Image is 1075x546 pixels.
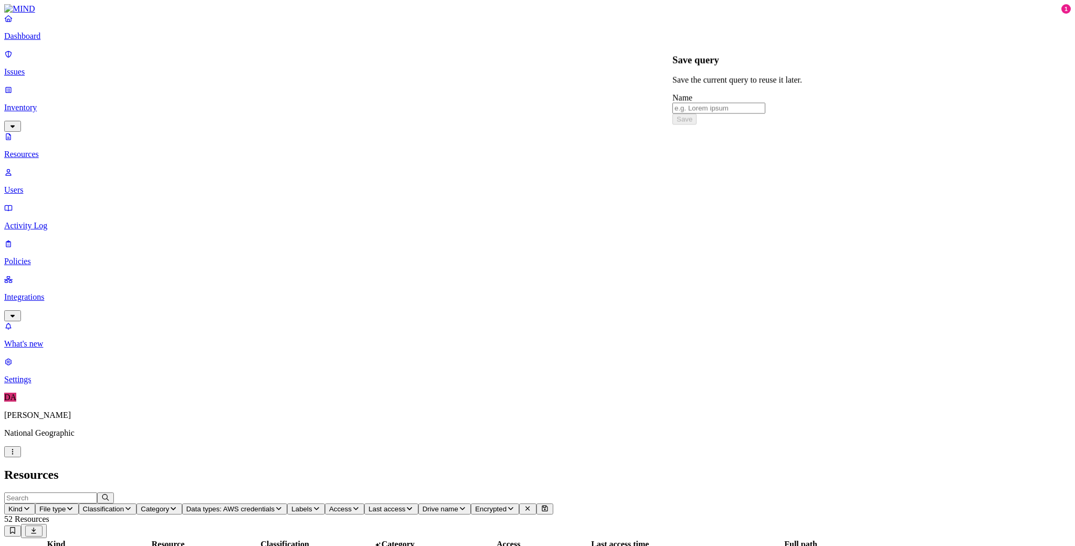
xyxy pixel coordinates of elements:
a: Resources [4,132,1071,159]
span: DA [4,393,16,402]
a: What's new [4,321,1071,349]
input: Search [4,492,97,503]
span: Kind [8,505,23,513]
span: Labels [291,505,312,513]
a: Issues [4,49,1071,77]
button: Save [672,114,697,125]
a: Settings [4,357,1071,384]
span: Encrypted [475,505,507,513]
a: Policies [4,239,1071,266]
a: Integrations [4,275,1071,320]
span: Category [141,505,169,513]
p: Integrations [4,292,1071,302]
p: Save the current query to reuse it later. [672,76,802,85]
p: Settings [4,375,1071,384]
p: Activity Log [4,221,1071,230]
span: Drive name [423,505,458,513]
p: Inventory [4,103,1071,112]
h3: Save query [672,54,802,66]
p: What's new [4,339,1071,349]
span: Classification [83,505,124,513]
span: Data types: AWS credentials [186,505,275,513]
span: Access [329,505,352,513]
p: [PERSON_NAME] [4,411,1071,420]
p: Dashboard [4,31,1071,41]
p: Resources [4,150,1071,159]
label: Name [672,93,692,102]
a: MIND [4,4,1071,14]
p: Users [4,185,1071,195]
a: Activity Log [4,203,1071,230]
p: Policies [4,257,1071,266]
div: 1 [1061,4,1071,14]
span: File type [39,505,66,513]
h2: Resources [4,468,1071,482]
img: MIND [4,4,35,14]
p: Issues [4,67,1071,77]
a: Dashboard [4,14,1071,41]
p: National Geographic [4,428,1071,438]
a: Users [4,167,1071,195]
span: 52 Resources [4,514,49,523]
input: e.g. Lorem ipsum [672,103,765,114]
span: Last access [368,505,405,513]
a: Inventory [4,85,1071,130]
